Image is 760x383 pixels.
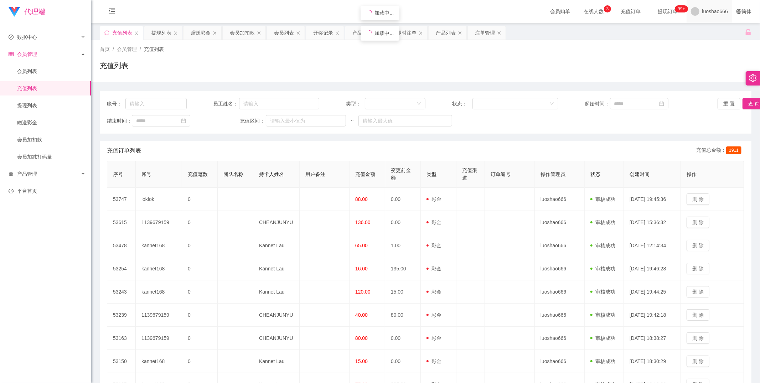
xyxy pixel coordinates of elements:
span: 审核成功 [590,289,615,295]
div: 充值列表 [112,26,132,40]
span: 88.00 [355,196,368,202]
td: luoshao666 [535,350,585,373]
a: 图标: dashboard平台首页 [9,184,86,198]
td: luoshao666 [535,280,585,304]
span: 审核成功 [590,266,615,271]
td: 0.00 [385,327,421,350]
span: 136.00 [355,219,371,225]
div: 赠送彩金 [191,26,211,40]
button: 删 除 [687,356,709,367]
sup: 3 [604,5,611,12]
span: 创建时间 [630,171,650,177]
input: 请输入最大值 [358,115,452,126]
i: 图标: close [213,31,217,35]
i: 图标: appstore-o [9,171,14,176]
td: CHEANJUNYU [253,304,300,327]
td: [DATE] 15:36:32 [624,211,681,234]
span: 员工姓名： [213,100,239,108]
span: 订单编号 [491,171,511,177]
td: 1139679159 [136,211,182,234]
td: [DATE] 19:45:36 [624,188,681,211]
input: 请输入最小值为 [266,115,346,126]
i: 图标: close [134,31,139,35]
a: 代理端 [9,9,46,14]
td: [DATE] 19:42:18 [624,304,681,327]
td: 1139679159 [136,327,182,350]
span: 用户备注 [305,171,325,177]
td: [DATE] 12:14:34 [624,234,681,257]
i: 图标: global [736,9,741,14]
span: 账号 [141,171,151,177]
sup: 1190 [675,5,688,12]
span: 充值列表 [144,46,164,52]
span: 充值区间： [240,117,266,125]
td: luoshao666 [535,234,585,257]
span: 加载中... [375,10,394,16]
span: 彩金 [426,196,441,202]
button: 重 置 [718,98,740,109]
td: 53150 [107,350,136,373]
span: 80.00 [355,335,368,341]
span: 结束时间： [107,117,132,125]
span: 提现订单 [655,9,682,14]
img: logo.9652507e.png [9,7,20,17]
td: 0.00 [385,211,421,234]
div: 充值总金额： [696,146,744,155]
td: 53254 [107,257,136,280]
i: 图标: close [458,31,462,35]
td: luoshao666 [535,327,585,350]
span: 彩金 [426,243,441,248]
i: 图标: close [497,31,501,35]
span: 审核成功 [590,243,615,248]
td: CHEANJUNYU [253,211,300,234]
i: 图标: close [257,31,261,35]
button: 删 除 [687,217,709,228]
td: Kannet Lau [253,234,300,257]
span: 加载中... [375,30,394,36]
span: 审核成功 [590,219,615,225]
td: 0 [182,257,218,280]
i: 图标: sync [104,30,109,35]
div: 开奖记录 [313,26,333,40]
span: 1911 [726,146,741,154]
div: 提现列表 [151,26,171,40]
td: 15.00 [385,280,421,304]
span: 序号 [113,171,123,177]
td: loklok [136,188,182,211]
td: 53239 [107,304,136,327]
span: 彩金 [426,219,441,225]
i: 图标: close [335,31,340,35]
span: 会员管理 [9,51,37,57]
i: 图标: menu-fold [100,0,124,23]
button: 删 除 [687,286,709,297]
span: 40.00 [355,312,368,318]
span: 状态 [590,171,600,177]
span: 充值笔数 [188,171,208,177]
td: 0 [182,188,218,211]
span: 彩金 [426,358,441,364]
td: [DATE] 18:30:29 [624,350,681,373]
span: 团队名称 [223,171,243,177]
span: 审核成功 [590,312,615,318]
span: 彩金 [426,335,441,341]
span: 16.00 [355,266,368,271]
div: 注单管理 [475,26,495,40]
span: 会员管理 [117,46,137,52]
button: 删 除 [687,240,709,251]
td: 0 [182,280,218,304]
div: 产品预设置 [352,26,377,40]
td: [DATE] 18:38:27 [624,327,681,350]
span: 120.00 [355,289,371,295]
i: 图标: down [417,102,421,107]
input: 请输入 [239,98,319,109]
i: 图标: down [550,102,554,107]
span: 操作管理员 [541,171,565,177]
span: 审核成功 [590,358,615,364]
span: 彩金 [426,289,441,295]
span: 类型： [346,100,365,108]
span: 操作 [687,171,697,177]
span: 充值订单列表 [107,146,141,155]
i: 图标: calendar [181,118,186,123]
td: 53615 [107,211,136,234]
h1: 代理端 [24,0,46,23]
